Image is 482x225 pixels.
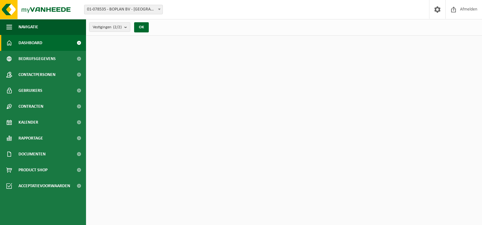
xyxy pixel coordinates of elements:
span: Documenten [18,146,46,162]
span: Product Shop [18,162,47,178]
span: Contactpersonen [18,67,55,83]
span: Contracten [18,99,43,114]
button: OK [134,22,149,32]
span: Kalender [18,114,38,130]
span: Navigatie [18,19,38,35]
span: Bedrijfsgegevens [18,51,56,67]
span: Gebruikers [18,83,42,99]
span: 01-078535 - BOPLAN BV - MOORSELE [84,5,162,14]
button: Vestigingen(2/2) [89,22,130,32]
span: Vestigingen [93,23,122,32]
span: Acceptatievoorwaarden [18,178,70,194]
count: (2/2) [113,25,122,29]
span: Dashboard [18,35,42,51]
span: 01-078535 - BOPLAN BV - MOORSELE [84,5,163,14]
span: Rapportage [18,130,43,146]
